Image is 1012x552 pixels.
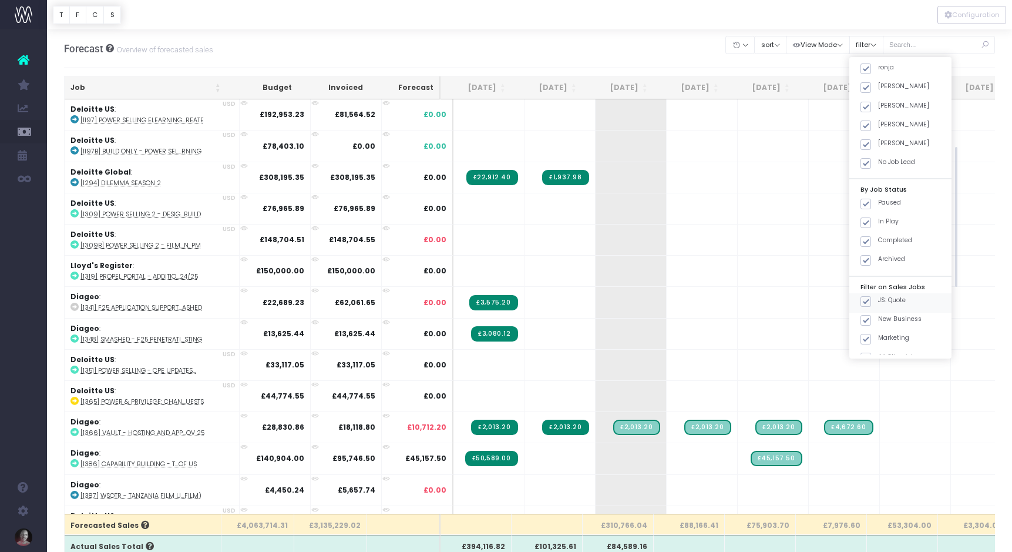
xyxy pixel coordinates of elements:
[65,318,240,349] td: :
[259,172,304,182] strong: £308,195.35
[265,360,304,370] strong: £33,117.05
[80,335,202,344] abbr: [1348] Smashed - F25 Penetration Testing
[15,528,32,546] img: images/default_profile_image.png
[70,292,99,302] strong: Diageo
[407,422,446,433] span: £10,712.20
[80,397,204,406] abbr: [1365] Power & Privilege: change requests
[223,225,236,233] span: USD
[725,76,796,99] th: Oct 25: activate to sort column ascending
[755,420,802,435] span: Streamtime Draft Invoice: [1366] Vault - Hosting and Application Support - Year 4, Nov 24-Nov 25
[263,203,304,213] strong: £76,965.89
[786,36,850,54] button: View Mode
[80,241,201,250] abbr: [1309b] Power Selling 2 - Film, Animation, PM
[335,297,375,307] strong: £62,061.65
[860,139,929,148] label: [PERSON_NAME]
[70,167,131,177] strong: Deloitte Global
[860,120,929,129] label: [PERSON_NAME]
[441,76,512,99] th: Jun 25: activate to sort column ascending
[338,422,375,432] strong: £18,118.80
[751,451,802,466] span: Streamtime Draft Invoice: [1386] Capability building for Senior Leaders - the measure of us
[65,255,240,286] td: :
[263,141,304,151] strong: £78,403.10
[223,99,236,108] span: USD
[938,76,1009,99] th: Jan 26: activate to sort column ascending
[65,474,240,506] td: :
[330,172,375,182] strong: £308,195.35
[883,36,996,54] input: Search...
[86,6,105,24] button: C
[260,235,304,245] strong: £148,704.51
[423,329,446,339] span: £0.00
[423,235,446,245] span: £0.00
[261,391,304,401] strong: £44,774.55
[332,453,375,463] strong: £95,746.50
[70,260,133,270] strong: Lloyd's Register
[332,391,375,401] strong: £44,774.55
[80,491,201,500] abbr: [1387] WSotR - Tanzania film upload (1 film)
[466,170,518,185] span: Streamtime Invoice: 2230 – [1294] Dilemma Season 2
[654,514,725,535] th: £88,166.41
[221,514,294,535] th: £4,063,714.31
[423,485,446,496] span: £0.00
[70,229,115,239] strong: Deloitte US
[938,514,1009,535] th: £3,304.00
[70,198,115,208] strong: Deloitte US
[860,101,929,111] label: [PERSON_NAME]
[294,514,367,535] th: £3,135,229.02
[80,460,197,469] abbr: [1386] Capability building - the measure of us
[223,162,236,171] span: USD
[423,109,446,120] span: £0.00
[65,224,240,255] td: :
[654,76,725,99] th: Sep 25: activate to sort column ascending
[860,333,909,343] label: Marketing
[684,420,731,435] span: Streamtime Draft Invoice: [1366] Vault - Hosting and Application Support - Year 4, Nov 24-Nov 25
[263,297,304,307] strong: £22,689.23
[65,130,240,161] td: :
[70,448,99,458] strong: Diageo
[53,6,121,24] div: Vertical button group
[471,420,517,435] span: Streamtime Invoice: 2232 – [1366] Vault - Hosting and Application Support - Year 4, Nov 24-Nov 25
[263,329,304,339] strong: £13,625.44
[369,76,441,99] th: Forecast
[65,443,240,474] td: :
[223,193,236,202] span: USD
[80,116,204,125] abbr: [1197] Power Selling Elearning - Create
[860,296,906,305] label: JS: Quote
[65,99,240,130] td: :
[103,6,121,24] button: S
[53,6,70,24] button: T
[860,82,929,91] label: [PERSON_NAME]
[849,280,952,293] div: Filter on Sales Jobs
[70,386,115,396] strong: Deloitte US
[754,36,786,54] button: sort
[260,109,304,119] strong: £192,953.23
[262,422,304,432] strong: £28,830.86
[265,485,304,495] strong: £4,450.24
[796,514,867,535] th: £7,976.60
[338,485,375,495] strong: £5,657.74
[70,511,115,521] strong: Deloitte US
[80,303,202,312] abbr: [1341] F25 Application Support - Smashed
[860,315,922,324] label: New Business
[65,76,227,99] th: Job: activate to sort column ascending
[327,266,375,276] strong: £150,000.00
[334,203,375,213] strong: £76,965.89
[329,235,375,245] strong: £148,704.55
[70,354,115,364] strong: Deloitte US
[80,272,198,281] abbr: [1319] Propel Portal - Additional Funds 24/25
[65,380,240,412] td: :
[423,391,446,402] span: £0.00
[860,255,905,264] label: Archived
[70,520,149,531] span: Forecasted Sales
[860,217,899,226] label: In Play
[80,147,201,156] abbr: [1197b] Build only - Power Selling Elearning
[334,329,375,339] strong: £13,625.44
[223,131,236,139] span: USD
[80,210,201,219] abbr: [1309] Power Selling 2 - Design + Build
[223,506,236,515] span: USD
[227,76,298,99] th: Budget
[469,295,517,310] span: Streamtime Invoice: 2223 – 1341 F25 Application Support - Smashed
[65,506,240,537] td: :
[65,286,240,317] td: :
[471,326,517,342] span: Streamtime Invoice: 2227 – [1348] Smashed - F25 Penetration Testing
